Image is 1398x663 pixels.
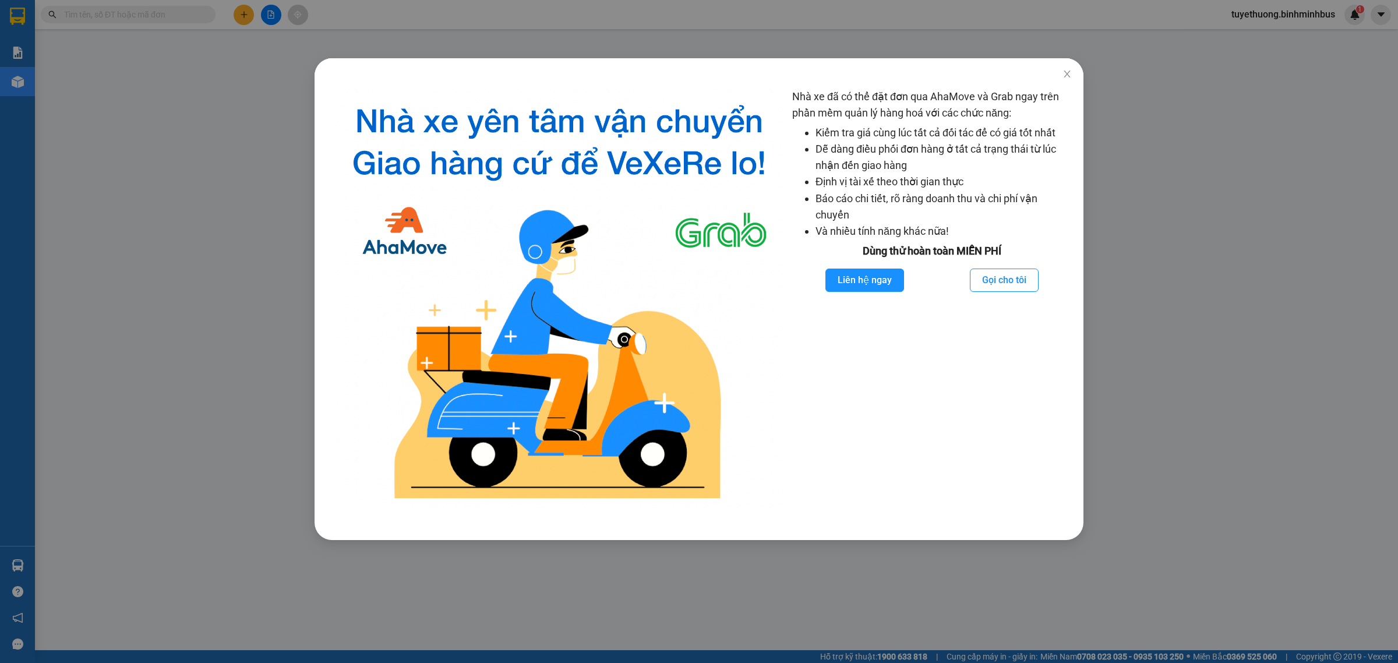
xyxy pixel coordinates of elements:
[336,89,783,511] img: logo
[1062,69,1072,79] span: close
[1051,58,1083,91] button: Close
[970,269,1039,292] button: Gọi cho tôi
[825,269,904,292] button: Liên hệ ngay
[815,223,1072,239] li: Và nhiều tính năng khác nữa!
[792,243,1072,259] div: Dùng thử hoàn toàn MIỄN PHÍ
[815,141,1072,174] li: Dễ dàng điều phối đơn hàng ở tất cả trạng thái từ lúc nhận đến giao hàng
[815,125,1072,141] li: Kiểm tra giá cùng lúc tất cả đối tác để có giá tốt nhất
[815,174,1072,190] li: Định vị tài xế theo thời gian thực
[982,273,1026,287] span: Gọi cho tôi
[838,273,892,287] span: Liên hệ ngay
[815,191,1072,224] li: Báo cáo chi tiết, rõ ràng doanh thu và chi phí vận chuyển
[792,89,1072,511] div: Nhà xe đã có thể đặt đơn qua AhaMove và Grab ngay trên phần mềm quản lý hàng hoá với các chức năng:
